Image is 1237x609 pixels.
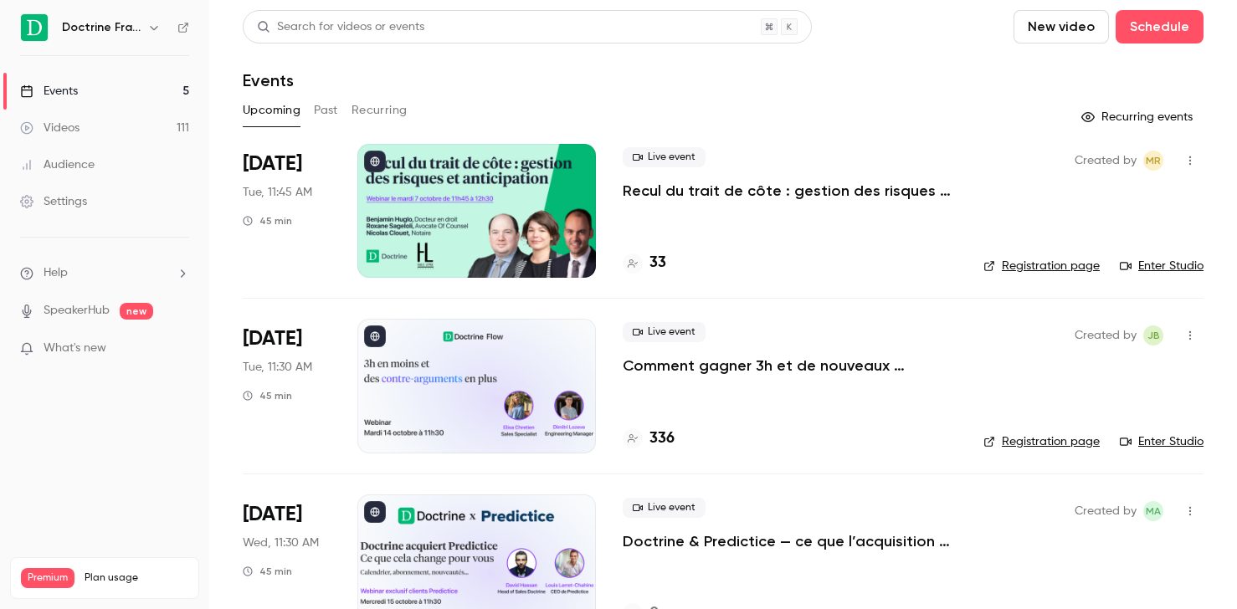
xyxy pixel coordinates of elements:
[1146,501,1161,521] span: MA
[20,193,87,210] div: Settings
[62,19,141,36] h6: Doctrine France
[20,264,189,282] li: help-dropdown-opener
[1120,258,1204,274] a: Enter Studio
[20,156,95,173] div: Audience
[983,433,1100,450] a: Registration page
[623,147,706,167] span: Live event
[649,252,666,274] h4: 33
[243,144,331,278] div: Oct 7 Tue, 11:45 AM (Europe/Paris)
[21,14,48,41] img: Doctrine France
[21,568,74,588] span: Premium
[243,359,312,376] span: Tue, 11:30 AM
[44,340,106,357] span: What's new
[1143,151,1163,171] span: Marguerite Rubin de Cervens
[243,501,302,528] span: [DATE]
[1074,104,1204,130] button: Recurring events
[1147,325,1160,345] span: JB
[243,214,292,228] div: 45 min
[243,389,292,402] div: 45 min
[623,498,706,518] span: Live event
[243,565,292,578] div: 45 min
[352,97,408,124] button: Recurring
[85,571,188,585] span: Plan usage
[257,18,424,36] div: Search for videos or events
[623,427,675,450] a: 336
[623,356,957,376] a: Comment gagner 3h et de nouveaux arguments ?
[1014,10,1109,43] button: New video
[1143,325,1163,345] span: Justine Burel
[623,181,957,201] a: Recul du trait de côte : gestion des risques et anticipation
[1075,151,1137,171] span: Created by
[649,427,675,450] h4: 336
[120,303,153,320] span: new
[243,97,300,124] button: Upcoming
[243,319,331,453] div: Oct 14 Tue, 11:30 AM (Europe/Paris)
[243,151,302,177] span: [DATE]
[44,264,68,282] span: Help
[1143,501,1163,521] span: Marie Agard
[1075,325,1137,345] span: Created by
[20,120,80,136] div: Videos
[169,341,189,356] iframe: Noticeable Trigger
[623,322,706,342] span: Live event
[20,83,78,100] div: Events
[44,302,110,320] a: SpeakerHub
[1146,151,1161,171] span: MR
[983,258,1100,274] a: Registration page
[243,70,294,90] h1: Events
[243,535,319,551] span: Wed, 11:30 AM
[1116,10,1204,43] button: Schedule
[1120,433,1204,450] a: Enter Studio
[623,252,666,274] a: 33
[623,531,957,551] a: Doctrine & Predictice — ce que l’acquisition change pour vous - Session 1
[243,184,312,201] span: Tue, 11:45 AM
[314,97,338,124] button: Past
[243,325,302,352] span: [DATE]
[1075,501,1137,521] span: Created by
